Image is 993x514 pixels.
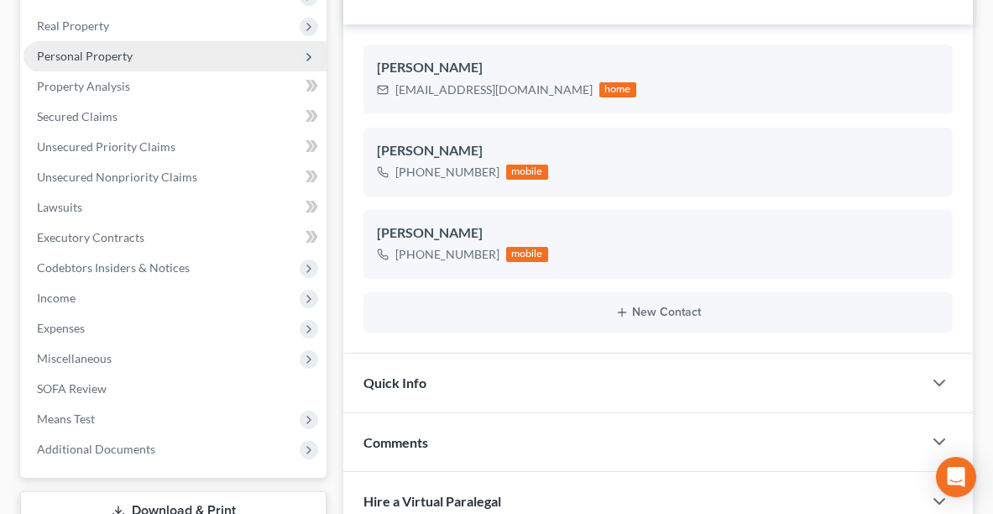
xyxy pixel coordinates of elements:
span: Executory Contracts [37,230,144,244]
div: mobile [506,165,548,180]
span: Means Test [37,412,95,426]
span: Lawsuits [37,200,82,214]
div: [EMAIL_ADDRESS][DOMAIN_NAME] [395,81,593,98]
span: Secured Claims [37,109,118,123]
a: Executory Contracts [24,223,327,253]
div: [PERSON_NAME] [377,223,939,244]
a: Unsecured Priority Claims [24,132,327,162]
a: Lawsuits [24,192,327,223]
span: Unsecured Priority Claims [37,139,175,154]
div: [PERSON_NAME] [377,141,939,161]
a: Property Analysis [24,71,327,102]
div: [PHONE_NUMBER] [395,164,499,181]
div: Open Intercom Messenger [936,457,976,497]
span: Miscellaneous [37,351,112,365]
span: Additional Documents [37,442,155,456]
span: Quick Info [363,375,426,391]
div: [PERSON_NAME] [377,58,939,78]
span: Codebtors Insiders & Notices [37,260,190,275]
a: Secured Claims [24,102,327,132]
span: Real Property [37,18,109,33]
div: [PHONE_NUMBER] [395,246,499,263]
span: Hire a Virtual Paralegal [363,493,501,509]
span: Comments [363,434,428,450]
span: Income [37,291,76,305]
span: SOFA Review [37,381,107,396]
span: Personal Property [37,49,133,63]
button: New Contact [377,306,939,319]
div: mobile [506,247,548,262]
div: home [599,82,636,97]
a: Unsecured Nonpriority Claims [24,162,327,192]
span: Expenses [37,321,85,335]
a: SOFA Review [24,374,327,404]
span: Property Analysis [37,79,130,93]
span: Unsecured Nonpriority Claims [37,170,197,184]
